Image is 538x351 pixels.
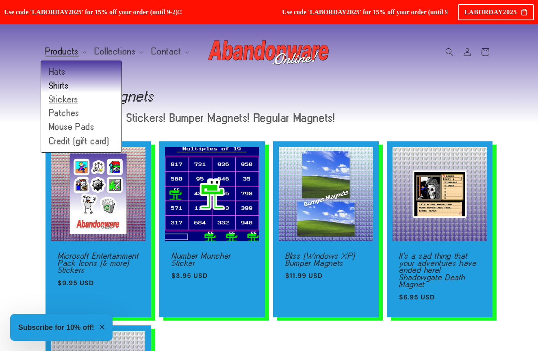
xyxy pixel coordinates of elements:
a: Microsoft Entertainment Pack Icons (& more) Stickers [58,252,139,274]
summary: Contact [147,43,192,60]
a: Mouse Pads [41,120,121,134]
a: Credit (gift card) [41,134,121,148]
a: Stickers [41,93,121,106]
a: Shirts [41,79,121,93]
a: Bliss (Windows XP) Bumper Magnets [285,252,367,266]
span: Use code 'LABORDAY2025' for 15% off your order (until 9-2)!! [4,8,271,16]
div: LABORDAY2025 [458,4,534,20]
a: Number Muncher Sticker [171,252,253,266]
summary: Products [41,43,90,60]
p: Stickers! Bumper Stickers! Bumper Magnets! Regular Magnets! [46,113,343,123]
img: Abandonware [208,36,330,68]
span: Contact [152,48,181,55]
summary: Search [440,43,458,61]
a: Abandonware [205,32,333,71]
span: Collections [95,48,136,55]
h1: Stickers/Magnets [46,89,492,102]
a: Patches [41,106,121,120]
summary: Collections [90,43,147,60]
span: Products [46,48,79,55]
a: Hats [41,65,121,79]
a: It's a sad thing that your adventures have ended here! Shadowgate Death Magnet [399,252,480,288]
